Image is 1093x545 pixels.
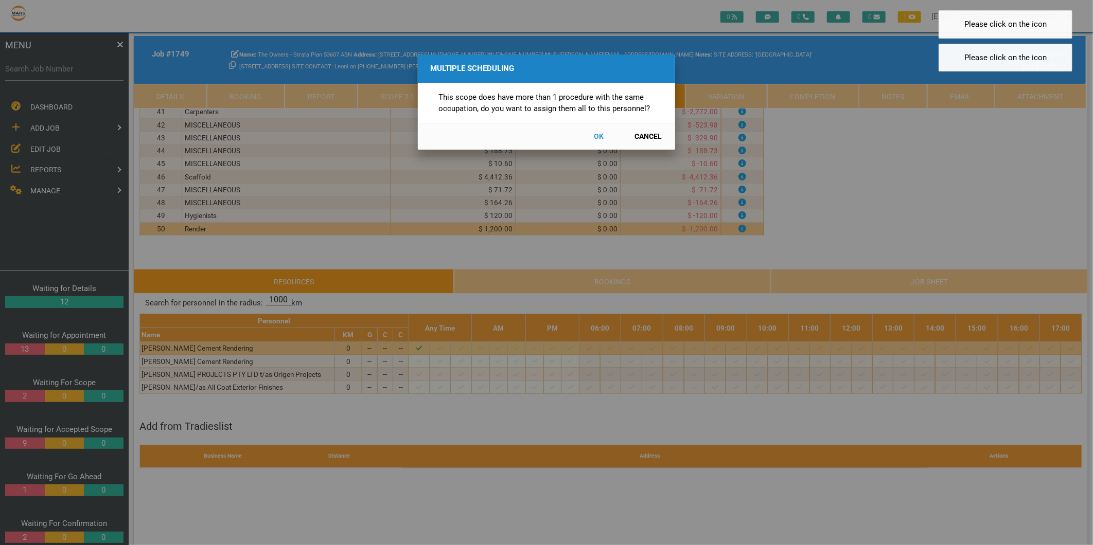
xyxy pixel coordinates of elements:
[939,44,1072,72] div: Please click on the icon
[430,83,663,123] div: This scope does have more than 1 procedure with the same occupation, do you want to assign them a...
[576,128,622,146] button: OK
[939,10,1072,39] div: Please click on the icon
[418,55,675,83] div: Multiple Scheduling
[626,128,671,146] button: Cancel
